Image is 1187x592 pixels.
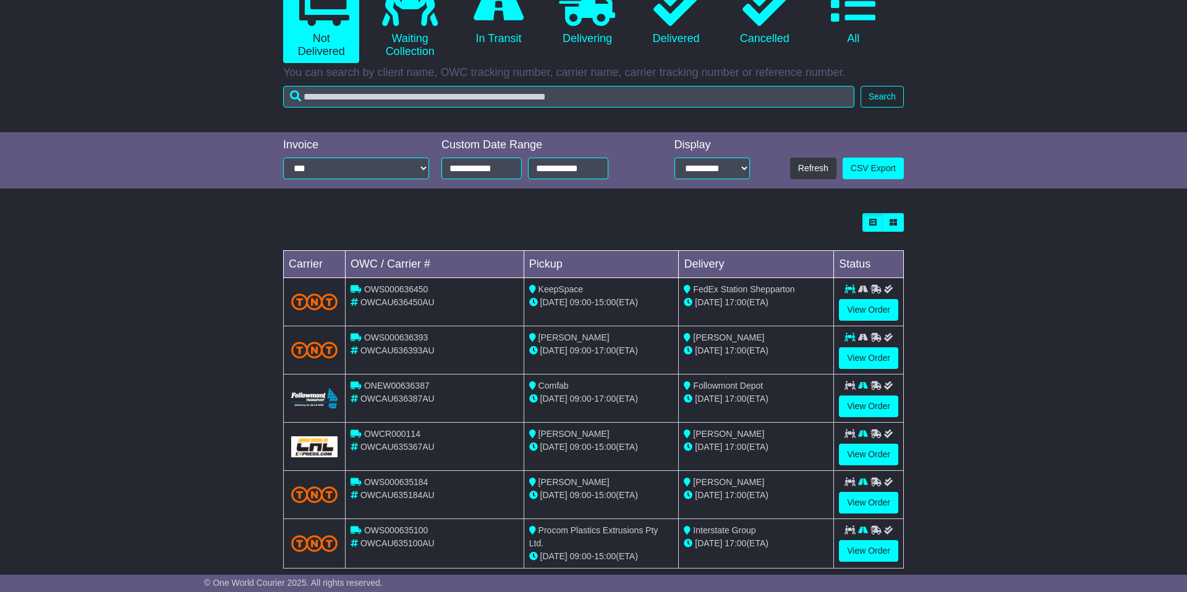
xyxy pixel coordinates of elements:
span: 17:00 [725,297,746,307]
span: 15:00 [594,490,616,500]
div: - (ETA) [529,296,674,309]
span: 09:00 [570,442,592,452]
div: - (ETA) [529,550,674,563]
span: Interstate Group [693,525,755,535]
span: Procom Plastics Extrusions Pty Ltd. [529,525,658,548]
td: Delivery [679,251,834,278]
div: - (ETA) [529,489,674,502]
span: 09:00 [570,551,592,561]
div: (ETA) [684,489,828,502]
button: Search [861,86,904,108]
div: (ETA) [684,344,828,357]
span: [PERSON_NAME] [693,429,764,439]
div: (ETA) [684,441,828,454]
div: - (ETA) [529,441,674,454]
p: You can search by client name, OWC tracking number, carrier name, carrier tracking number or refe... [283,66,904,80]
span: OWS000635100 [364,525,428,535]
span: 09:00 [570,345,592,355]
a: View Order [839,444,898,465]
span: FedEx Station Shepparton [693,284,794,294]
span: OWCAU635184AU [360,490,435,500]
span: 09:00 [570,490,592,500]
button: Refresh [790,158,836,179]
span: [DATE] [540,394,568,404]
td: Pickup [524,251,679,278]
span: OWCAU635367AU [360,442,435,452]
span: 09:00 [570,297,592,307]
span: 15:00 [594,442,616,452]
span: Comfab [538,381,569,391]
span: 17:00 [725,538,746,548]
span: OWCAU636450AU [360,297,435,307]
span: OWCAU636387AU [360,394,435,404]
span: OWCAU635100AU [360,538,435,548]
img: TNT_Domestic.png [291,486,338,503]
img: GetCarrierServiceLogo [291,436,338,457]
span: [DATE] [695,490,722,500]
a: View Order [839,299,898,321]
span: [DATE] [695,297,722,307]
span: 17:00 [594,394,616,404]
div: (ETA) [684,537,828,550]
img: TNT_Domestic.png [291,294,338,310]
span: 15:00 [594,297,616,307]
span: 17:00 [725,345,746,355]
span: 17:00 [725,490,746,500]
span: OWS000636393 [364,332,428,342]
span: [DATE] [695,442,722,452]
span: 15:00 [594,551,616,561]
td: Status [834,251,904,278]
span: OWCAU636393AU [360,345,435,355]
span: [DATE] [540,490,568,500]
a: View Order [839,492,898,514]
span: 17:00 [725,394,746,404]
span: [PERSON_NAME] [538,429,610,439]
span: OWS000636450 [364,284,428,294]
div: Display [674,138,750,152]
img: TNT_Domestic.png [291,535,338,552]
div: - (ETA) [529,344,674,357]
img: Followmont_Transport.png [291,388,338,408]
span: OWCR000114 [364,429,420,439]
span: [DATE] [540,551,568,561]
a: View Order [839,347,898,369]
span: [DATE] [540,345,568,355]
a: View Order [839,395,898,417]
span: OWS000635184 [364,477,428,487]
td: Carrier [284,251,346,278]
div: Custom Date Range [441,138,640,152]
span: [DATE] [695,345,722,355]
span: [PERSON_NAME] [693,332,764,342]
span: 09:00 [570,394,592,404]
span: © One World Courier 2025. All rights reserved. [204,578,383,588]
span: Followmont Depot [693,381,763,391]
div: Invoice [283,138,429,152]
span: [DATE] [540,442,568,452]
span: [DATE] [540,297,568,307]
div: - (ETA) [529,392,674,405]
div: (ETA) [684,296,828,309]
td: OWC / Carrier # [346,251,524,278]
span: [PERSON_NAME] [693,477,764,487]
span: 17:00 [594,345,616,355]
span: ONEW00636387 [364,381,430,391]
span: 17:00 [725,442,746,452]
span: KeepSpace [538,284,583,294]
a: CSV Export [843,158,904,179]
div: (ETA) [684,392,828,405]
img: TNT_Domestic.png [291,342,338,358]
a: View Order [839,540,898,562]
span: [PERSON_NAME] [538,332,610,342]
span: [DATE] [695,394,722,404]
span: [DATE] [695,538,722,548]
span: [PERSON_NAME] [538,477,610,487]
